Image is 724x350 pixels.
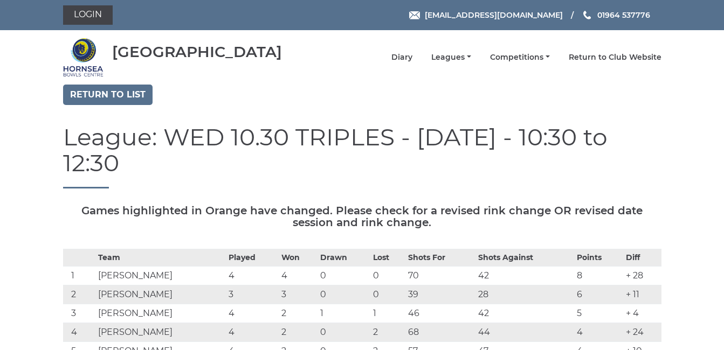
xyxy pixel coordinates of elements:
[318,266,370,285] td: 0
[318,304,370,323] td: 1
[623,266,661,285] td: + 28
[226,304,279,323] td: 4
[405,285,475,304] td: 39
[63,205,661,228] h5: Games highlighted in Orange have changed. Please check for a revised rink change OR revised date ...
[623,249,661,266] th: Diff
[370,285,405,304] td: 0
[318,249,370,266] th: Drawn
[370,304,405,323] td: 1
[95,266,226,285] td: [PERSON_NAME]
[623,285,661,304] td: + 11
[226,266,279,285] td: 4
[279,266,318,285] td: 4
[63,37,104,78] img: Hornsea Bowls Centre
[405,249,475,266] th: Shots For
[318,323,370,341] td: 0
[63,124,661,188] h1: League: WED 10.30 TRIPLES - [DATE] - 10:30 to 12:30
[475,323,574,341] td: 44
[370,323,405,341] td: 2
[405,323,475,341] td: 68
[279,285,318,304] td: 3
[95,249,226,266] th: Team
[574,266,624,285] td: 8
[405,266,475,285] td: 70
[574,285,624,304] td: 6
[63,304,95,323] td: 3
[279,304,318,323] td: 2
[475,285,574,304] td: 28
[490,52,550,62] a: Competitions
[370,249,405,266] th: Lost
[95,304,226,323] td: [PERSON_NAME]
[431,52,471,62] a: Leagues
[226,285,279,304] td: 3
[112,44,282,60] div: [GEOGRAPHIC_DATA]
[391,52,412,62] a: Diary
[597,10,650,20] span: 01964 537776
[475,304,574,323] td: 42
[574,323,624,341] td: 4
[475,249,574,266] th: Shots Against
[226,249,279,266] th: Played
[63,323,95,341] td: 4
[370,266,405,285] td: 0
[409,9,563,21] a: Email [EMAIL_ADDRESS][DOMAIN_NAME]
[318,285,370,304] td: 0
[425,10,563,20] span: [EMAIL_ADDRESS][DOMAIN_NAME]
[623,304,661,323] td: + 4
[583,11,591,19] img: Phone us
[63,5,113,25] a: Login
[409,11,420,19] img: Email
[574,249,624,266] th: Points
[95,323,226,341] td: [PERSON_NAME]
[569,52,661,62] a: Return to Club Website
[95,285,226,304] td: [PERSON_NAME]
[226,323,279,341] td: 4
[63,285,95,304] td: 2
[279,323,318,341] td: 2
[475,266,574,285] td: 42
[63,266,95,285] td: 1
[582,9,650,21] a: Phone us 01964 537776
[279,249,318,266] th: Won
[623,323,661,341] td: + 24
[63,85,153,105] a: Return to list
[574,304,624,323] td: 5
[405,304,475,323] td: 46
